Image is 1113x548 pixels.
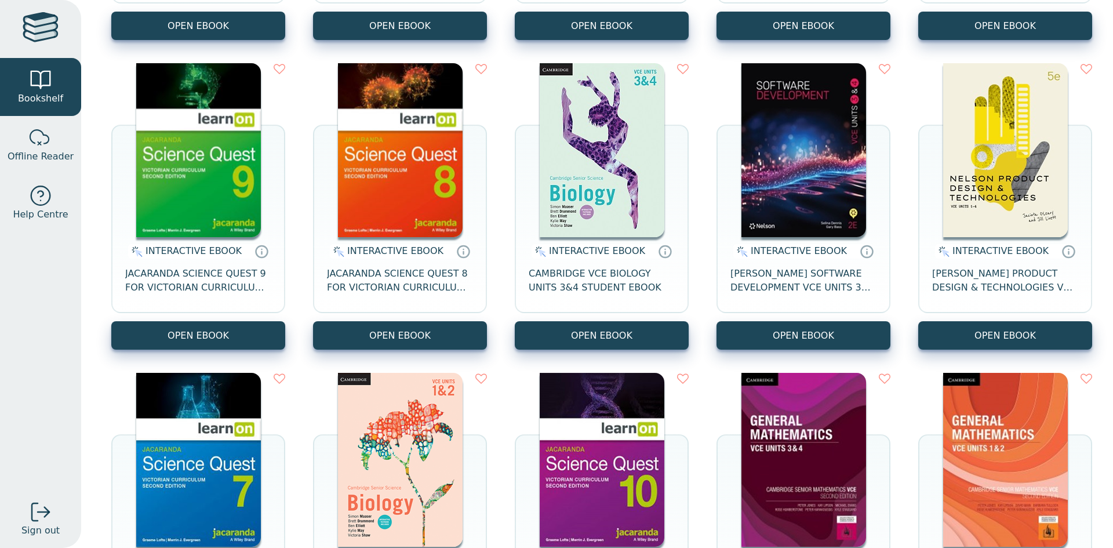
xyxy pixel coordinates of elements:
button: OPEN EBOOK [918,321,1092,350]
img: 30be4121-5288-ea11-a992-0272d098c78b.png [136,63,261,237]
span: CAMBRIDGE VCE BIOLOGY UNITS 3&4 STUDENT EBOOK [529,267,675,295]
img: interactive.svg [128,245,143,259]
a: Interactive eBooks are accessed online via the publisher’s portal. They contain interactive resou... [658,244,672,258]
span: INTERACTIVE EBOOK [751,245,847,256]
span: Sign out [21,524,60,538]
button: OPEN EBOOK [111,12,285,40]
button: OPEN EBOOK [515,12,689,40]
img: interactive.svg [330,245,344,259]
img: interactive.svg [733,245,748,259]
img: e920e146-8ea0-4a4e-8c24-e9663483d7bb.jpg [943,373,1068,547]
img: 329c5ec2-5188-ea11-a992-0272d098c78b.jpg [136,373,261,547]
img: 7fdedbf1-c2ae-45c1-ad14-3270f2a2c0cd.jpg [741,373,866,547]
button: OPEN EBOOK [716,12,890,40]
button: OPEN EBOOK [716,321,890,350]
img: c9bfab9e-4093-ea11-a992-0272d098c78b.png [338,373,463,547]
a: Interactive eBooks are accessed online via the publisher’s portal. They contain interactive resou... [456,244,470,258]
span: JACARANDA SCIENCE QUEST 9 FOR VICTORIAN CURRICULUM LEARNON 2E EBOOK [125,267,271,295]
span: JACARANDA SCIENCE QUEST 8 FOR VICTORIAN CURRICULUM LEARNON 2E EBOOK [327,267,473,295]
span: Help Centre [13,208,68,222]
a: Interactive eBooks are accessed online via the publisher’s portal. They contain interactive resou... [860,244,874,258]
a: Interactive eBooks are accessed online via the publisher’s portal. They contain interactive resou... [1061,244,1075,258]
button: OPEN EBOOK [918,12,1092,40]
button: OPEN EBOOK [313,12,487,40]
span: INTERACTIVE EBOOK [347,245,443,256]
img: b7253847-5288-ea11-a992-0272d098c78b.jpg [540,373,664,547]
span: Bookshelf [18,92,63,106]
img: 5284d52e-b08f-4a2b-bc80-9bb5073c3e27.jfif [741,63,866,237]
span: INTERACTIVE EBOOK [146,245,242,256]
button: OPEN EBOOK [515,321,689,350]
img: 6e390be0-4093-ea11-a992-0272d098c78b.jpg [540,63,664,237]
img: fffb2005-5288-ea11-a992-0272d098c78b.png [338,63,463,237]
img: 61378b36-6822-4aab-a9c6-73cab5c0ca6f.jpg [943,63,1068,237]
img: interactive.svg [935,245,950,259]
span: [PERSON_NAME] SOFTWARE DEVELOPMENT VCE UNITS 3&4 MINDTAP 8E [730,267,876,295]
span: [PERSON_NAME] PRODUCT DESIGN & TECHNOLOGIES VCE UNITS 1-4 STUDENT BOOK 5E [932,267,1078,295]
button: OPEN EBOOK [313,321,487,350]
a: Interactive eBooks are accessed online via the publisher’s portal. They contain interactive resou... [254,244,268,258]
img: interactive.svg [532,245,546,259]
span: INTERACTIVE EBOOK [549,245,645,256]
span: INTERACTIVE EBOOK [952,245,1049,256]
button: OPEN EBOOK [111,321,285,350]
span: Offline Reader [8,150,74,164]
